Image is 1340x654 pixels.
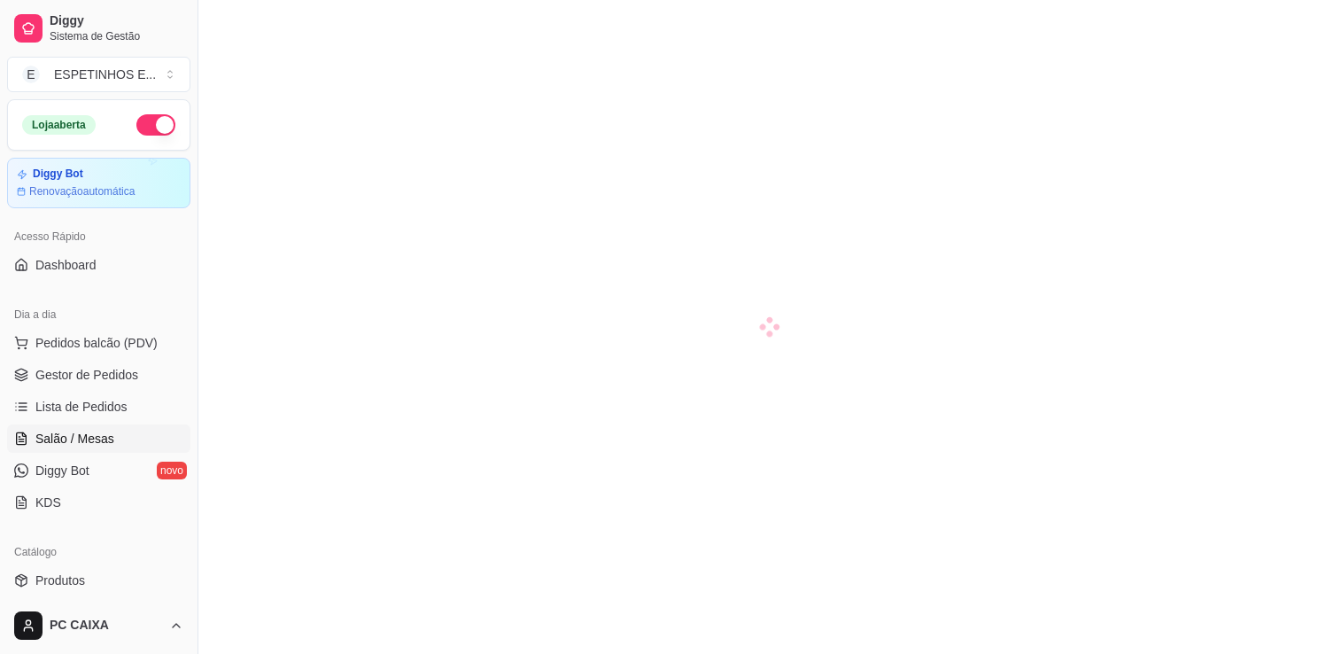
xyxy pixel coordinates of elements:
span: Sistema de Gestão [50,29,183,43]
span: Diggy [50,13,183,29]
div: Dia a dia [7,300,190,329]
div: ESPETINHOS E ... [54,66,156,83]
span: E [22,66,40,83]
a: Produtos [7,566,190,595]
a: Diggy BotRenovaçãoautomática [7,158,190,208]
span: Diggy Bot [35,462,89,479]
a: DiggySistema de Gestão [7,7,190,50]
span: Gestor de Pedidos [35,366,138,384]
a: Dashboard [7,251,190,279]
span: Pedidos balcão (PDV) [35,334,158,352]
a: Gestor de Pedidos [7,361,190,389]
span: Salão / Mesas [35,430,114,448]
a: Salão / Mesas [7,424,190,453]
span: KDS [35,494,61,511]
a: Diggy Botnovo [7,456,190,485]
article: Renovação automática [29,184,135,199]
div: Acesso Rápido [7,222,190,251]
article: Diggy Bot [33,167,83,181]
span: Lista de Pedidos [35,398,128,416]
span: PC CAIXA [50,618,162,634]
button: PC CAIXA [7,604,190,647]
a: KDS [7,488,190,517]
span: Produtos [35,572,85,589]
span: Dashboard [35,256,97,274]
button: Pedidos balcão (PDV) [7,329,190,357]
button: Select a team [7,57,190,92]
button: Alterar Status [136,114,175,136]
a: Lista de Pedidos [7,393,190,421]
div: Catálogo [7,538,190,566]
div: Loja aberta [22,115,96,135]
